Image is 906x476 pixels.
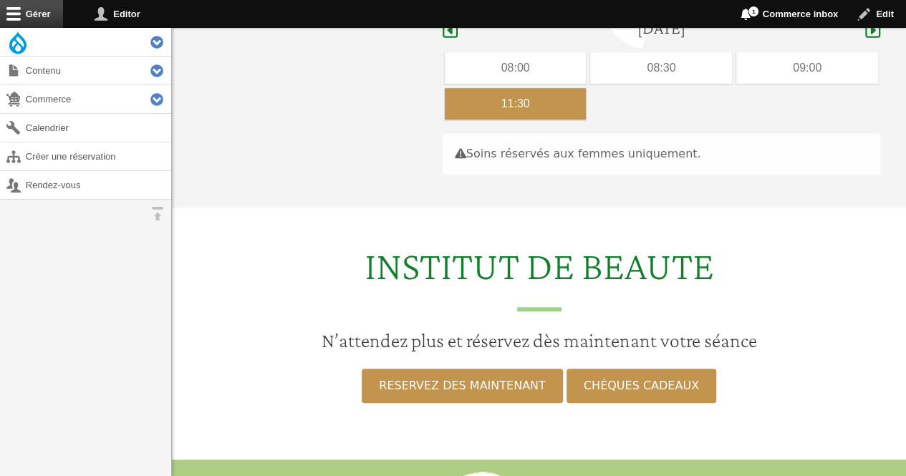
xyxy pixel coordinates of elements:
div: 09:00 [736,52,878,84]
h2: INSTITUT DE BEAUTE [180,242,897,311]
div: 11:30 [445,88,587,120]
button: Orientation horizontale [143,200,171,228]
div: 08:00 [445,52,587,84]
div: 08:30 [590,52,732,84]
a: RESERVEZ DES MAINTENANT [362,369,562,403]
a: CHÈQUES CADEAUX [567,369,716,403]
span: 1 [748,6,759,17]
h4: [DATE] [637,18,685,39]
h3: N’attendez plus et réservez dès maintenant votre séance [180,329,897,353]
div: Soins réservés aux femmes uniquement. [443,133,880,175]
